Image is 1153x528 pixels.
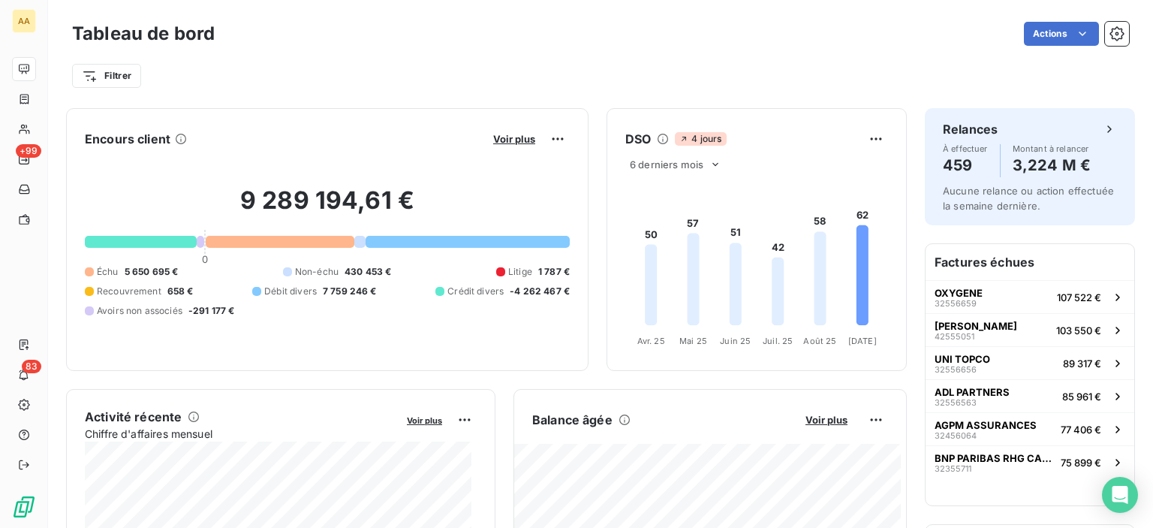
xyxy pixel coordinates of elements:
span: 77 406 € [1061,424,1101,436]
span: Montant à relancer [1013,144,1091,153]
h4: 3,224 M € [1013,153,1091,177]
span: Débit divers [264,285,317,298]
span: 32355711 [935,464,971,473]
button: Filtrer [72,64,141,88]
span: 32556659 [935,299,977,308]
span: UNI TOPCO [935,353,990,365]
span: Voir plus [493,133,535,145]
span: Recouvrement [97,285,161,298]
button: Voir plus [402,413,447,427]
span: 4 jours [675,132,726,146]
span: +99 [16,144,41,158]
h6: Encours client [85,130,170,148]
h2: 9 289 194,61 € [85,186,570,231]
tspan: Août 25 [803,336,836,346]
span: 430 453 € [345,265,391,279]
button: UNI TOPCO3255665689 317 € [926,346,1134,379]
tspan: Juil. 25 [763,336,793,346]
span: OXYGENE [935,287,983,299]
span: Non-échu [295,265,339,279]
span: Voir plus [407,415,442,426]
h6: Factures échues [926,244,1134,280]
span: AGPM ASSURANCES [935,419,1037,431]
h6: Balance âgée [532,411,613,429]
tspan: Juin 25 [720,336,751,346]
span: Litige [508,265,532,279]
span: 89 317 € [1063,358,1101,370]
div: AA [12,9,36,33]
h3: Tableau de bord [72,20,215,47]
span: Aucune relance ou action effectuée la semaine dernière. [943,185,1114,212]
span: 42555051 [935,332,974,341]
tspan: [DATE] [848,336,877,346]
span: 1 787 € [538,265,570,279]
span: À effectuer [943,144,988,153]
span: 658 € [167,285,194,298]
span: Voir plus [805,414,847,426]
span: 5 650 695 € [125,265,179,279]
span: Avoirs non associés [97,304,182,318]
span: 0 [202,253,208,265]
tspan: Avr. 25 [637,336,665,346]
tspan: Mai 25 [679,336,707,346]
h6: Relances [943,120,998,138]
span: 6 derniers mois [630,158,703,170]
span: Chiffre d'affaires mensuel [85,426,396,442]
button: BNP PARIBAS RHG CARFLEX3235571175 899 € [926,445,1134,478]
span: Échu [97,265,119,279]
span: 103 550 € [1056,324,1101,336]
button: Actions [1024,22,1099,46]
span: -4 262 467 € [510,285,570,298]
span: 32456064 [935,431,977,440]
span: 32556563 [935,398,977,407]
h6: DSO [625,130,651,148]
span: -291 177 € [188,304,235,318]
button: ADL PARTNERS3255656385 961 € [926,379,1134,412]
span: 75 899 € [1061,457,1101,469]
h4: 459 [943,153,988,177]
span: ADL PARTNERS [935,386,1010,398]
span: 7 759 246 € [323,285,377,298]
button: OXYGENE32556659107 522 € [926,280,1134,313]
span: 107 522 € [1057,291,1101,303]
button: Voir plus [489,132,540,146]
span: 83 [22,360,41,373]
span: Crédit divers [447,285,504,298]
button: AGPM ASSURANCES3245606477 406 € [926,412,1134,445]
span: 85 961 € [1062,391,1101,403]
button: [PERSON_NAME]42555051103 550 € [926,313,1134,346]
span: [PERSON_NAME] [935,320,1017,332]
img: Logo LeanPay [12,495,36,519]
span: BNP PARIBAS RHG CARFLEX [935,452,1055,464]
button: Voir plus [801,413,852,427]
h6: Activité récente [85,408,182,426]
span: 32556656 [935,365,977,374]
div: Open Intercom Messenger [1102,477,1138,513]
